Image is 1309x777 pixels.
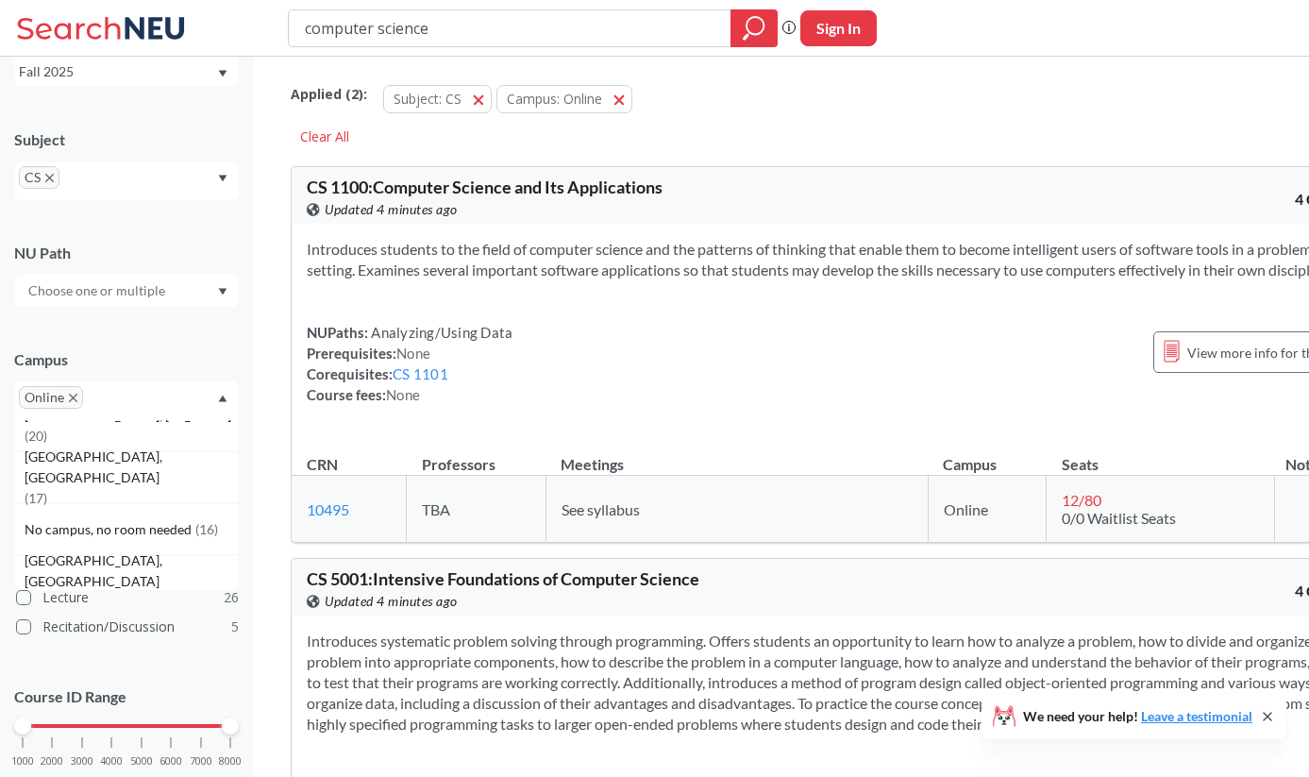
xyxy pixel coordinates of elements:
[1141,708,1252,724] a: Leave a testimonial
[190,756,212,767] span: 7000
[218,288,227,296] svg: Dropdown arrow
[928,435,1047,476] th: Campus
[14,275,239,307] div: Dropdown arrow
[130,756,153,767] span: 5000
[325,199,458,220] span: Updated 4 minutes ago
[396,345,430,362] span: None
[25,447,238,488] span: [GEOGRAPHIC_DATA], [GEOGRAPHIC_DATA]
[407,476,546,543] td: TBA
[231,617,239,637] span: 5
[19,166,59,189] span: CSX to remove pill
[19,61,216,82] div: Fall 2025
[218,70,227,77] svg: Dropdown arrow
[16,615,239,639] label: Recitation/Discussion
[496,85,632,113] button: Campus: Online
[100,756,123,767] span: 4000
[800,10,877,46] button: Sign In
[291,123,359,151] div: Clear All
[25,550,238,592] span: [GEOGRAPHIC_DATA], [GEOGRAPHIC_DATA]
[1062,509,1176,527] span: 0/0 Waitlist Seats
[743,15,765,42] svg: magnifying glass
[25,490,47,506] span: ( 17 )
[41,756,63,767] span: 2000
[307,454,338,475] div: CRN
[71,756,93,767] span: 3000
[1023,710,1252,723] span: We need your help!
[11,756,34,767] span: 1000
[307,568,699,589] span: CS 5001 : Intensive Foundations of Computer Science
[19,386,83,409] span: OnlineX to remove pill
[545,435,928,476] th: Meetings
[291,84,367,105] span: Applied ( 2 ):
[14,381,239,420] div: OnlineX to remove pillDropdown arrow[GEOGRAPHIC_DATA](79)[GEOGRAPHIC_DATA], [GEOGRAPHIC_DATA](34)...
[69,394,77,402] svg: X to remove pill
[14,349,239,370] div: Campus
[25,519,195,540] span: No campus, no room needed
[303,12,717,44] input: Class, professor, course number, "phrase"
[14,686,239,708] p: Course ID Range
[14,243,239,263] div: NU Path
[386,386,420,403] span: None
[45,174,54,182] svg: X to remove pill
[730,9,778,47] div: magnifying glass
[14,161,239,200] div: CSX to remove pillDropdown arrow
[368,324,512,341] span: Analyzing/Using Data
[195,521,218,537] span: ( 16 )
[928,476,1047,543] td: Online
[393,365,448,382] a: CS 1101
[307,177,663,197] span: CS 1100 : Computer Science and Its Applications
[325,591,458,612] span: Updated 4 minutes ago
[218,395,227,402] svg: Dropdown arrow
[1062,491,1101,509] span: 12 / 80
[14,129,239,150] div: Subject
[383,85,492,113] button: Subject: CS
[14,57,239,87] div: Fall 2025Dropdown arrow
[394,90,462,108] span: Subject: CS
[562,500,640,518] span: See syllabus
[25,428,47,444] span: ( 20 )
[307,500,349,518] a: 10495
[1047,435,1275,476] th: Seats
[218,175,227,182] svg: Dropdown arrow
[507,90,602,108] span: Campus: Online
[219,756,242,767] span: 8000
[307,322,512,405] div: NUPaths: Prerequisites: Corequisites: Course fees:
[224,587,239,608] span: 26
[407,435,546,476] th: Professors
[159,756,182,767] span: 6000
[16,585,239,610] label: Lecture
[19,279,177,302] input: Choose one or multiple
